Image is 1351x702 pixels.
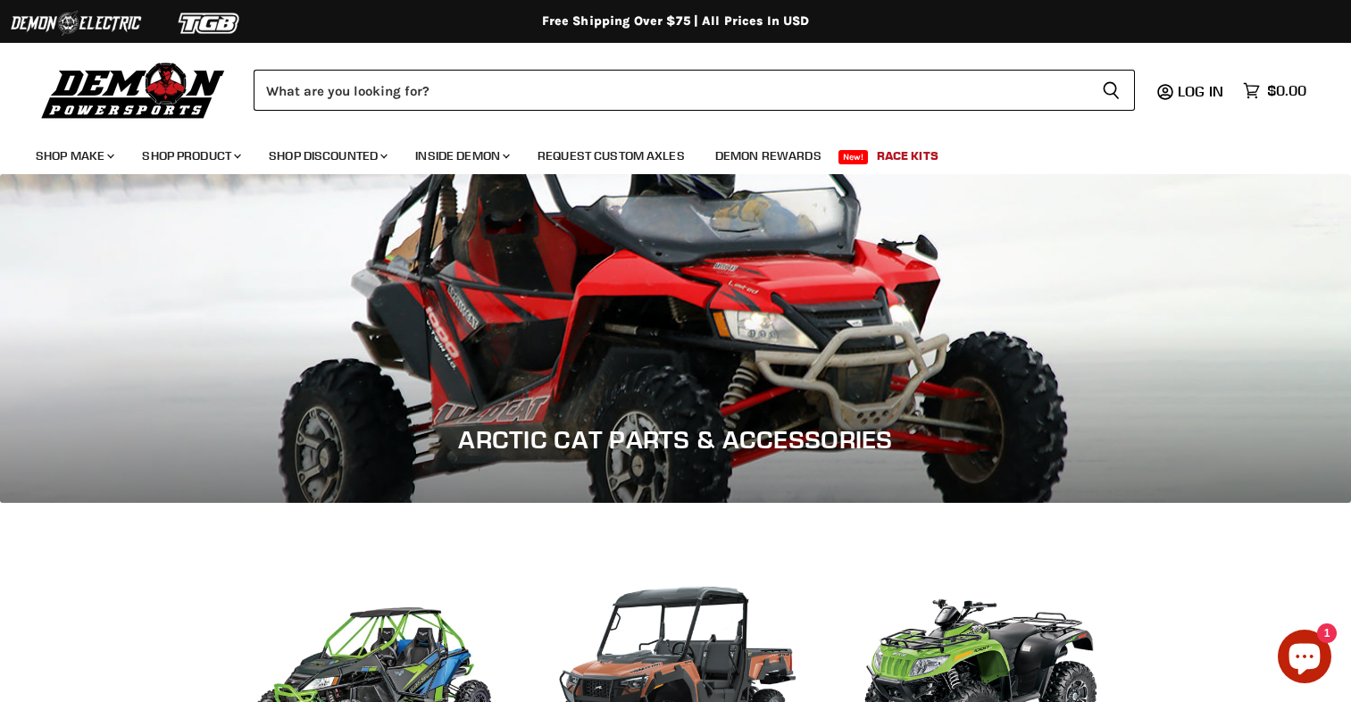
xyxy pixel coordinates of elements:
[9,6,143,40] img: Demon Electric Logo 2
[143,6,277,40] img: TGB Logo 2
[22,138,125,174] a: Shop Make
[1088,70,1135,111] button: Search
[22,130,1302,174] ul: Main menu
[255,138,398,174] a: Shop Discounted
[129,138,252,174] a: Shop Product
[1267,82,1306,99] span: $0.00
[702,138,835,174] a: Demon Rewards
[402,138,521,174] a: Inside Demon
[27,424,1324,455] h1: Arctic Cat Parts & Accessories
[838,150,869,164] span: New!
[1170,83,1234,99] a: Log in
[254,70,1135,111] form: Product
[1234,78,1315,104] a: $0.00
[254,70,1088,111] input: Search
[1178,82,1223,100] span: Log in
[1272,630,1337,688] inbox-online-store-chat: Shopify online store chat
[524,138,698,174] a: Request Custom Axles
[863,138,952,174] a: Race Kits
[36,58,231,121] img: Demon Powersports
